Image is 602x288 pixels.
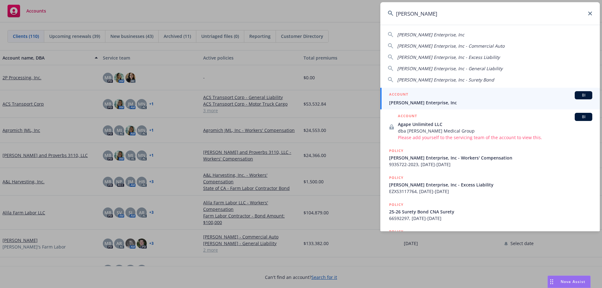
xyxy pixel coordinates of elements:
div: Drag to move [548,276,556,288]
h5: ACCOUNT [398,113,417,120]
span: [PERSON_NAME] Enterprise, Inc - Workers' Compensation [389,154,592,161]
span: 25-26 Surety Bond CNA Surety [389,208,592,215]
button: Nova Assist [547,275,591,288]
a: ACCOUNTBI[PERSON_NAME] Enterprise, Inc [380,88,600,109]
a: ACCOUNTBIAgape Unlimited LLCdba [PERSON_NAME] Medical GroupPlease add yourself to the servicing t... [380,109,600,144]
span: BI [577,92,590,98]
h5: POLICY [389,202,404,208]
span: 66592297, [DATE]-[DATE] [389,215,592,222]
a: POLICY[PERSON_NAME] Enterprise, Inc - Workers' Compensation9335722-2023, [DATE]-[DATE] [380,144,600,171]
a: POLICY [380,225,600,252]
span: Please add yourself to the servicing team of the account to view this. [398,134,592,141]
span: [PERSON_NAME] Enterprise, Inc - Excess Liability [389,181,592,188]
a: POLICY[PERSON_NAME] Enterprise, Inc - Excess LiabilityEZXS3117764, [DATE]-[DATE] [380,171,600,198]
h5: POLICY [389,175,404,181]
a: POLICY25-26 Surety Bond CNA Surety66592297, [DATE]-[DATE] [380,198,600,225]
span: dba [PERSON_NAME] Medical Group [398,128,592,134]
span: Agape Unlimited LLC [398,121,592,128]
span: [PERSON_NAME] Enterprise, Inc - General Liability [397,65,503,71]
span: [PERSON_NAME] Enterprise, Inc - Commercial Auto [397,43,504,49]
span: Nova Assist [561,279,585,284]
h5: POLICY [389,228,404,235]
span: BI [577,114,590,120]
input: Search... [380,2,600,25]
span: EZXS3117764, [DATE]-[DATE] [389,188,592,195]
span: [PERSON_NAME] Enterprise, Inc [389,99,592,106]
span: [PERSON_NAME] Enterprise, Inc - Surety Bond [397,77,494,83]
h5: POLICY [389,148,404,154]
span: 9335722-2023, [DATE]-[DATE] [389,161,592,168]
h5: ACCOUNT [389,91,408,99]
span: [PERSON_NAME] Enterprise, Inc - Excess Liability [397,54,500,60]
span: [PERSON_NAME] Enterprise, Inc [397,32,464,38]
